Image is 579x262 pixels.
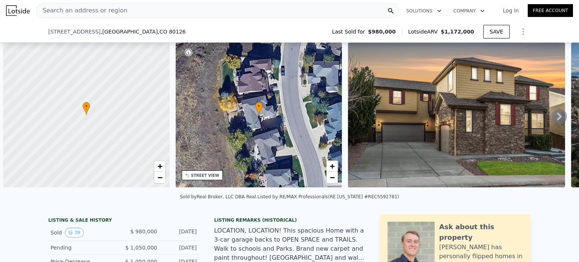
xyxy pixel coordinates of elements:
span: Lotside ARV [408,28,441,35]
span: $980,000 [368,28,396,35]
div: Pending [51,244,118,251]
div: Listed by RE/MAX Professionals (RE [US_STATE] #REC5592781) [257,194,399,199]
span: $1,172,000 [441,29,474,35]
img: Sale: 13981361 Parcel: 11444654 [348,43,565,187]
button: View historical data [65,228,83,237]
a: Zoom in [326,161,338,172]
button: SAVE [483,25,510,38]
div: • [255,102,263,115]
div: STREET VIEW [191,173,219,178]
span: , CO 80126 [158,29,185,35]
span: − [330,173,335,182]
button: Show Options [516,24,531,39]
span: [STREET_ADDRESS] [48,28,101,35]
span: $ 980,000 [130,228,157,234]
span: + [157,161,162,171]
div: Listing Remarks (Historical) [214,217,365,223]
span: , [GEOGRAPHIC_DATA] [101,28,186,35]
a: Free Account [528,4,573,17]
div: Sold by Real Broker, LLC DBA Real . [180,194,257,199]
span: Search an address or region [37,6,127,15]
button: Solutions [400,4,447,18]
div: Ask about this property [439,222,523,243]
a: Zoom out [154,172,165,183]
div: • [83,102,90,115]
div: Sold [51,228,118,237]
span: Last Sold for [332,28,368,35]
div: [DATE] [163,228,197,237]
img: Lotside [6,5,30,16]
span: • [255,103,263,110]
button: Company [447,4,491,18]
a: Zoom in [154,161,165,172]
span: • [83,103,90,110]
a: Log In [494,7,528,14]
span: − [157,173,162,182]
div: [DATE] [163,244,197,251]
span: $ 1,050,000 [125,245,157,251]
a: Zoom out [326,172,338,183]
span: + [330,161,335,171]
div: LISTING & SALE HISTORY [48,217,199,225]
